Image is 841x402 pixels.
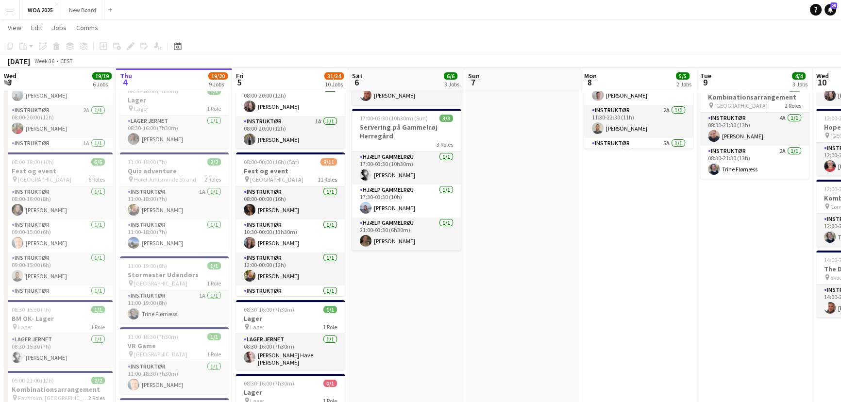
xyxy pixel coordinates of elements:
span: 2/2 [207,158,221,166]
span: 0/1 [323,380,337,387]
div: 08:00-18:00 (10h)6/6Fest og event [GEOGRAPHIC_DATA]6 RolesInstruktør1/108:00-16:00 (8h)[PERSON_NA... [4,152,113,296]
app-job-card: 08:00-00:00 (16h) (Sat)9/11Fest og event [GEOGRAPHIC_DATA]11 RolesInstruktør1/108:00-00:00 (16h)[... [236,152,345,296]
span: 31/34 [324,72,344,80]
h3: Kombinationsarrangement [4,385,113,394]
span: Tue [700,71,711,80]
span: 17:00-03:30 (10h30m) (Sun) [360,115,428,122]
span: 1 Role [207,280,221,287]
h3: Kombinationsarrangement [700,93,809,101]
h3: VR Game [120,341,229,350]
app-card-role: Hjælp Gammelrøj1/117:00-03:30 (10h30m)[PERSON_NAME] [352,151,461,184]
app-card-role: Instruktør1/112:00-00:00 (12h) [236,285,345,318]
span: 9 [699,77,711,88]
span: 2 Roles [88,394,105,402]
span: [GEOGRAPHIC_DATA] [18,176,71,183]
span: 4/4 [792,72,806,80]
h3: Lager [236,314,345,323]
app-job-card: 08:30-21:30 (13h)2/2Kombinationsarrangement [GEOGRAPHIC_DATA]2 RolesInstruktør4A1/108:30-21:30 (1... [700,79,809,179]
span: [GEOGRAPHIC_DATA] [250,176,303,183]
span: Lager [18,323,32,331]
span: 25 [830,2,837,9]
span: Sat [352,71,363,80]
span: 08:00-18:00 (10h) [12,158,54,166]
button: WOA 2025 [20,0,61,19]
app-job-card: 08:30-16:00 (7h30m)1/1Lager Lager1 RoleLager Jernet1/108:30-16:00 (7h30m)[PERSON_NAME] [120,82,229,149]
app-card-role: Instruktør1/111:00-18:30 (7h30m)[PERSON_NAME] [120,361,229,394]
span: 5 [235,77,244,88]
span: 6/6 [444,72,457,80]
app-card-role: Hjælp Gammelrøj1/121:00-03:30 (6h30m)[PERSON_NAME] [352,218,461,251]
app-job-card: 08:30-16:00 (7h30m)1/1Lager Lager1 RoleLager Jernet1/108:30-16:00 (7h30m)[PERSON_NAME] Have [PERS... [236,300,345,370]
span: 2 Roles [785,102,801,109]
app-card-role: Instruktør1A1/111:00-18:00 (7h)[PERSON_NAME] [120,186,229,219]
h3: BM OK- Lager [4,314,113,323]
span: 3/3 [439,115,453,122]
app-card-role: Instruktør2A1/108:30-21:30 (13h)Trine Flørnæss [700,146,809,179]
span: [GEOGRAPHIC_DATA] [134,280,187,287]
app-card-role: Instruktør1/108:00-00:00 (16h)[PERSON_NAME] [236,186,345,219]
span: 1 Role [207,105,221,112]
app-job-card: 08:30-15:30 (7h)1/1BM OK- Lager Lager1 RoleLager Jernet1/108:30-15:30 (7h)[PERSON_NAME] [4,300,113,367]
app-card-role: Instruktør1/110:30-00:00 (13h30m)[PERSON_NAME] [236,219,345,252]
span: 3 [2,77,17,88]
div: 6 Jobs [93,81,111,88]
span: 11:00-19:00 (8h) [128,262,167,269]
h3: Lager [120,96,229,104]
span: 08:00-00:00 (16h) (Sat) [244,158,299,166]
span: 3 Roles [437,141,453,148]
span: 8 [583,77,597,88]
span: 1/1 [207,333,221,340]
app-card-role: Lager Jernet1/108:30-16:00 (7h30m)[PERSON_NAME] [120,116,229,149]
span: 11:00-18:30 (7h30m) [128,333,178,340]
span: Week 36 [32,57,56,65]
app-job-card: 11:00-19:00 (8h)1/1Stormester Udendørs [GEOGRAPHIC_DATA]1 RoleInstruktør1A1/111:00-19:00 (8h)Trin... [120,256,229,323]
div: 3 Jobs [792,81,807,88]
span: 19/19 [92,72,112,80]
app-card-role: Instruktør1/111:00-18:00 (7h)[PERSON_NAME] [120,219,229,252]
span: Wed [4,71,17,80]
app-card-role: Lager Jernet1/108:30-16:00 (7h30m)[PERSON_NAME] Have [PERSON_NAME] [236,334,345,370]
app-card-role: Instruktør5A1/111:30-22:30 (11h) [584,138,693,171]
a: 25 [824,4,836,16]
span: Lager [250,323,264,331]
div: 10 Jobs [325,81,343,88]
span: 6 [351,77,363,88]
app-card-role: Instruktør1/109:00-15:00 (6h)[PERSON_NAME] [4,219,113,252]
app-job-card: 11:00-18:00 (7h)2/2Quiz adventure Hotel Juhlsminde Strand2 RolesInstruktør1A1/111:00-18:00 (7h)[P... [120,152,229,252]
app-card-role: Instruktør1A1/111:00-19:00 (8h)Trine Flørnæss [120,290,229,323]
span: Jobs [52,23,67,32]
app-card-role: Instruktør2A1/108:00-20:00 (12h)[PERSON_NAME] [4,105,113,138]
h3: Servering på Gammelrøj Herregård [352,123,461,140]
span: 09:00-21:00 (12h) [12,377,54,384]
button: New Board [61,0,104,19]
span: Mon [584,71,597,80]
span: Edit [31,23,42,32]
span: 6/6 [91,158,105,166]
span: Lager [134,105,148,112]
div: 3 Jobs [444,81,459,88]
span: 6 Roles [88,176,105,183]
span: 4 [118,77,132,88]
span: [GEOGRAPHIC_DATA] [714,102,768,109]
span: 1 Role [207,351,221,358]
span: 1/1 [91,306,105,313]
h3: Quiz adventure [120,167,229,175]
span: [GEOGRAPHIC_DATA] [134,351,187,358]
span: Comms [76,23,98,32]
div: 11:00-18:30 (7h30m)1/1VR Game [GEOGRAPHIC_DATA]1 RoleInstruktør1/111:00-18:30 (7h30m)[PERSON_NAME] [120,327,229,394]
app-card-role: Instruktør1A1/108:00-20:00 (12h)[PERSON_NAME] [236,116,345,149]
span: Sun [468,71,480,80]
app-job-card: 17:00-03:30 (10h30m) (Sun)3/3Servering på Gammelrøj Herregård3 RolesHjælp Gammelrøj1/117:00-03:30... [352,109,461,251]
h3: Lager [236,388,345,397]
span: Thu [120,71,132,80]
span: Fri [236,71,244,80]
span: 1/1 [207,262,221,269]
span: 7 [467,77,480,88]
